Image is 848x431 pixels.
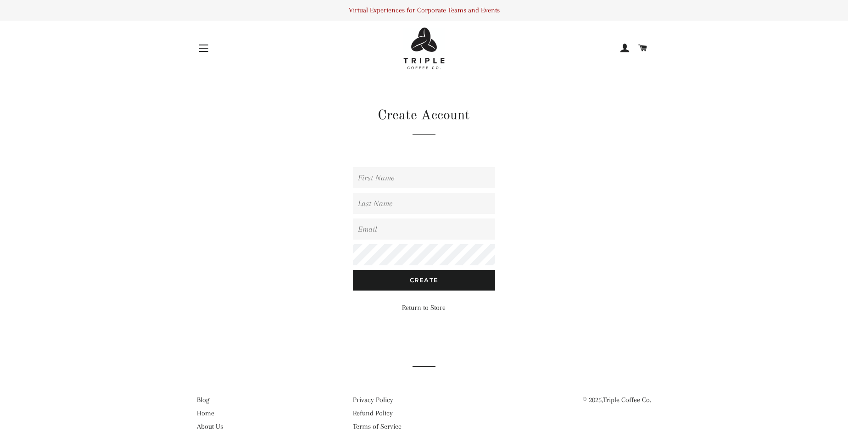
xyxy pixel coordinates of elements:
input: Create [353,270,495,290]
input: Email [353,218,495,240]
a: Privacy Policy [353,396,393,404]
a: Terms of Service [353,422,402,431]
a: Return to Store [402,303,446,312]
input: Last Name [353,193,495,214]
a: Refund Policy [353,409,393,417]
input: First Name [353,167,495,188]
img: Triple Coffee Co - Logo [403,28,445,69]
a: Blog [197,396,209,404]
a: Home [197,409,214,417]
a: About Us [197,422,223,431]
a: Triple Coffee Co. [603,396,651,404]
p: © 2025, [509,394,651,406]
h1: Create Account [353,106,495,125]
